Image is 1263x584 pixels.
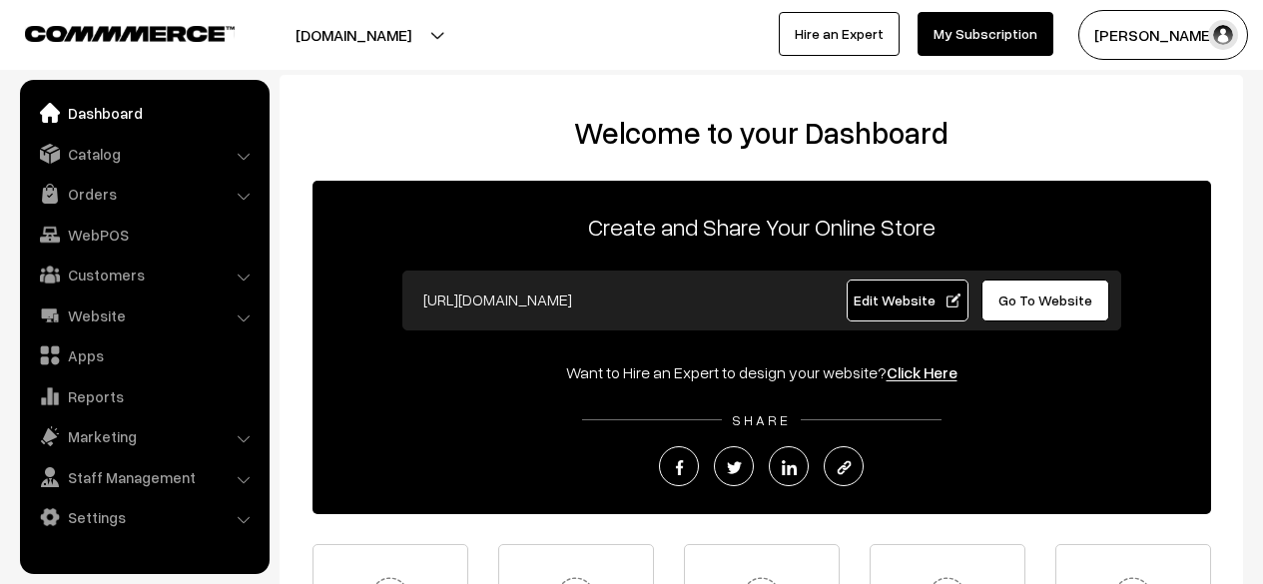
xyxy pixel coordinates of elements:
[25,337,263,373] a: Apps
[1208,20,1238,50] img: user
[25,176,263,212] a: Orders
[25,378,263,414] a: Reports
[25,26,235,41] img: COMMMERCE
[25,136,263,172] a: Catalog
[854,292,960,308] span: Edit Website
[887,362,957,382] a: Click Here
[847,280,968,321] a: Edit Website
[25,217,263,253] a: WebPOS
[981,280,1110,321] a: Go To Website
[226,10,481,60] button: [DOMAIN_NAME]
[722,411,801,428] span: SHARE
[300,115,1223,151] h2: Welcome to your Dashboard
[25,499,263,535] a: Settings
[313,360,1211,384] div: Want to Hire an Expert to design your website?
[25,257,263,292] a: Customers
[1078,10,1248,60] button: [PERSON_NAME]
[25,459,263,495] a: Staff Management
[998,292,1092,308] span: Go To Website
[313,209,1211,245] p: Create and Share Your Online Store
[918,12,1053,56] a: My Subscription
[25,20,200,44] a: COMMMERCE
[25,297,263,333] a: Website
[25,418,263,454] a: Marketing
[779,12,900,56] a: Hire an Expert
[25,95,263,131] a: Dashboard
